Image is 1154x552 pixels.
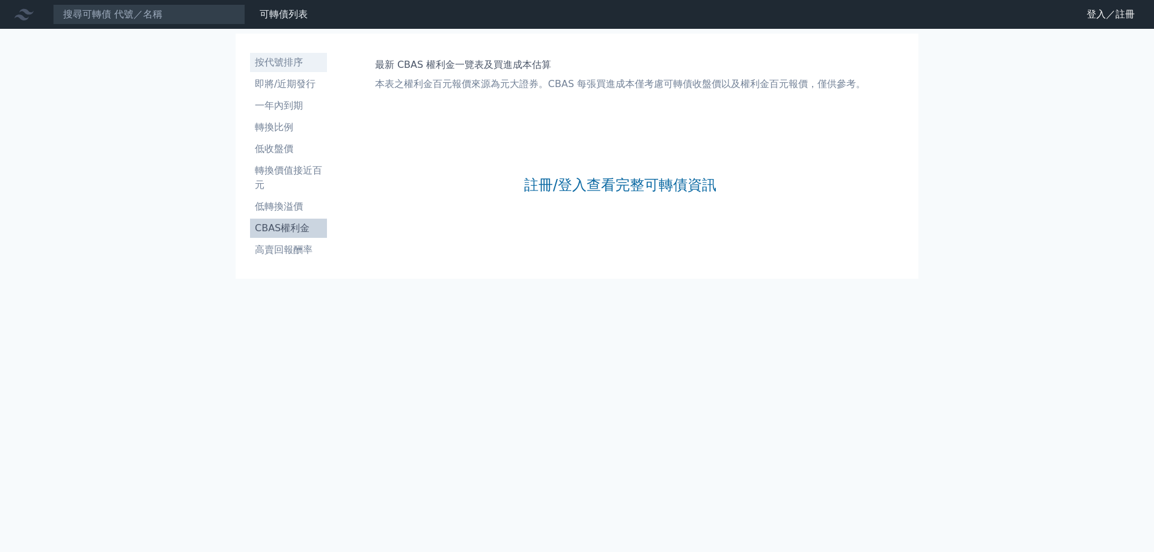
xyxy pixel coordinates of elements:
li: 一年內到期 [250,99,327,113]
li: 低收盤價 [250,142,327,156]
a: CBAS權利金 [250,219,327,238]
a: 按代號排序 [250,53,327,72]
a: 即將/近期發行 [250,74,327,94]
a: 低收盤價 [250,139,327,159]
li: 即將/近期發行 [250,77,327,91]
a: 轉換價值接近百元 [250,161,327,195]
a: 註冊/登入查看完整可轉債資訊 [524,175,716,195]
p: 本表之權利金百元報價來源為元大證券。CBAS 每張買進成本僅考慮可轉債收盤價以及權利金百元報價，僅供參考。 [375,77,865,91]
input: 搜尋可轉債 代號／名稱 [53,4,245,25]
a: 可轉債列表 [260,8,308,20]
a: 低轉換溢價 [250,197,327,216]
a: 一年內到期 [250,96,327,115]
li: 按代號排序 [250,55,327,70]
li: CBAS權利金 [250,221,327,235]
a: 高賣回報酬率 [250,240,327,259]
li: 轉換價值接近百元 [250,163,327,192]
li: 高賣回報酬率 [250,243,327,257]
li: 低轉換溢價 [250,199,327,214]
h1: 最新 CBAS 權利金一覽表及買進成本估算 [375,58,865,72]
li: 轉換比例 [250,120,327,135]
a: 登入／註冊 [1077,5,1144,24]
a: 轉換比例 [250,118,327,137]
